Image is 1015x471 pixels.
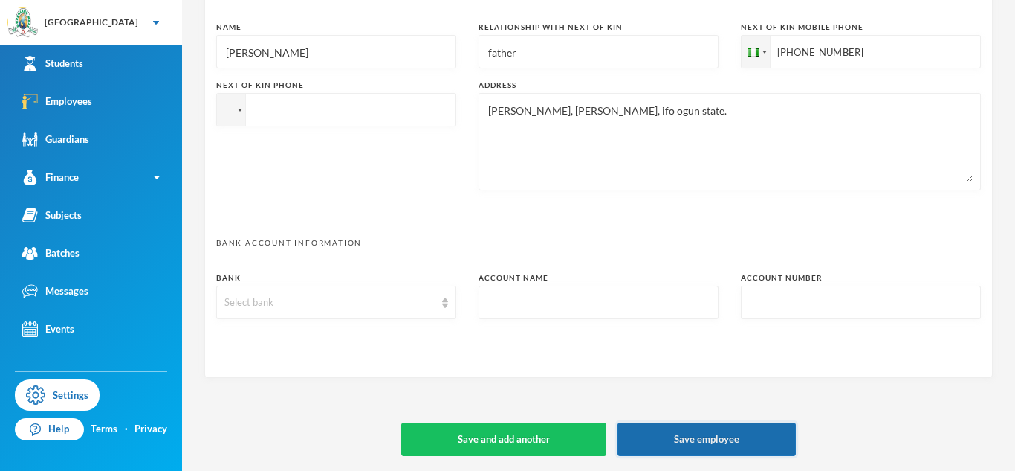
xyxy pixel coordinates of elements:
[401,423,606,456] button: Save and add another
[487,101,973,182] textarea: [PERSON_NAME], [PERSON_NAME], ifo ogun state.
[15,418,84,440] a: Help
[479,80,981,91] div: Address
[22,56,83,71] div: Students
[22,246,80,261] div: Batches
[742,36,770,68] div: Nigeria: + 234
[479,272,719,283] div: Account Name
[22,132,89,147] div: Guardians
[22,283,88,299] div: Messages
[216,80,456,91] div: Next of Kin Phone
[617,423,796,456] button: Save employee
[216,237,981,249] p: Bank account Information
[216,22,456,33] div: Name
[741,22,981,33] div: Next of Kin Mobile Phone
[741,272,981,283] div: Account Number
[479,22,719,33] div: Relationship with next of kin
[22,208,82,223] div: Subjects
[15,379,100,411] a: Settings
[8,8,38,38] img: logo
[22,94,92,109] div: Employees
[134,422,167,437] a: Privacy
[224,295,435,310] div: Select bank
[216,272,456,283] div: Bank
[91,422,117,437] a: Terms
[22,170,79,185] div: Finance
[45,16,138,29] div: [GEOGRAPHIC_DATA]
[125,422,128,437] div: ·
[22,321,74,337] div: Events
